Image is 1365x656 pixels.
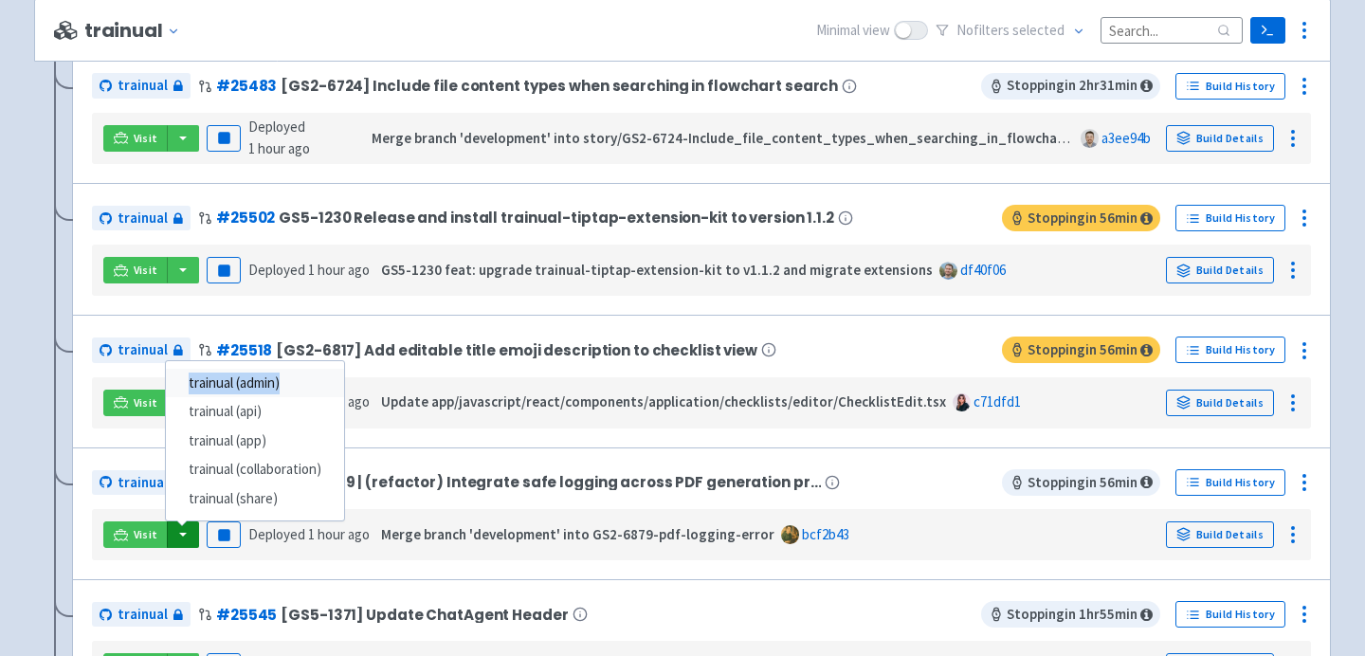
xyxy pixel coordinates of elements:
strong: Update app/javascript/react/components/application/checklists/editor/ChecklistEdit.tsx [381,392,946,410]
span: Deployed [248,118,310,157]
a: trainual [92,470,191,496]
a: Build Details [1166,125,1274,152]
a: #25518 [216,340,272,360]
span: Deployed [248,261,370,279]
a: Build History [1175,601,1285,628]
span: Visit [134,263,158,278]
a: Build Details [1166,521,1274,548]
span: Visit [134,395,158,410]
strong: GS5-1230 feat: upgrade trainual-tiptap-extension-kit to v1.1.2 and migrate extensions [381,261,933,279]
span: trainual [118,75,168,97]
a: #25502 [216,208,275,228]
a: trainual (app) [166,427,344,456]
span: Stopping in 1 hr 55 min [981,601,1160,628]
span: trainual [118,472,168,494]
span: Stopping in 56 min [1002,337,1160,363]
a: Terminal [1250,17,1285,44]
a: trainual [92,73,191,99]
strong: Merge branch 'development' into GS2-6879-pdf-logging-error [381,525,774,543]
span: trainual [118,208,168,229]
strong: Merge branch 'development' into story/GS2-6724-Include_file_content_types_when_searching_in_flowc... [372,129,1119,147]
span: selected [1012,21,1065,39]
a: Visit [103,125,168,152]
a: Visit [103,521,168,548]
span: Stopping in 56 min [1002,205,1160,231]
a: bcf2b43 [802,525,849,543]
a: trainual (admin) [166,369,344,398]
button: Pause [207,125,241,152]
time: 1 hour ago [308,525,370,543]
span: Minimal view [816,20,890,42]
span: GS5-1230 Release and install trainual-tiptap-extension-kit to version 1.1.2 [279,210,834,226]
span: trainual [118,604,168,626]
a: trainual [92,602,191,628]
span: Stopping in 56 min [1002,469,1160,496]
span: Stopping in 2 hr 31 min [981,73,1160,100]
span: [GS2-6724] Include file content types when searching in flowchart search [281,78,838,94]
a: trainual [92,337,191,363]
span: Visit [134,131,158,146]
a: Visit [103,390,168,416]
a: Build History [1175,73,1285,100]
a: Build History [1175,205,1285,231]
time: 1 hour ago [308,261,370,279]
a: Build Details [1166,257,1274,283]
input: Search... [1101,17,1243,43]
a: df40f06 [960,261,1006,279]
a: trainual (api) [166,397,344,427]
span: GS2-6879 | (refactor) Integrate safe logging across PDF generation pr… [280,474,821,490]
span: No filter s [956,20,1065,42]
a: #25545 [216,605,277,625]
button: Pause [207,257,241,283]
a: Build History [1175,469,1285,496]
span: [GS2-6817] Add editable title emoji description to checklist view [276,342,757,358]
a: trainual [92,206,191,231]
button: Pause [207,521,241,548]
a: Visit [103,257,168,283]
a: Build History [1175,337,1285,363]
a: c71dfd1 [974,392,1021,410]
span: Visit [134,527,158,542]
span: trainual [118,339,168,361]
a: trainual (share) [166,484,344,514]
a: trainual (collaboration) [166,455,344,484]
a: a3ee94b [1101,129,1151,147]
span: Deployed [248,525,370,543]
button: trainual [84,20,188,42]
a: #25483 [216,76,277,96]
span: [GS5-1371] Update ChatAgent Header [281,607,568,623]
a: Build Details [1166,390,1274,416]
time: 1 hour ago [248,139,310,157]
